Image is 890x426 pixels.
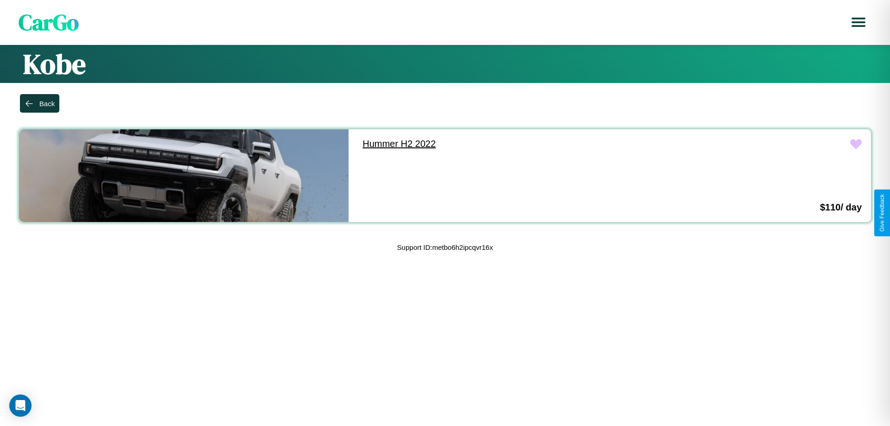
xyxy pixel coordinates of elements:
[845,9,871,35] button: Open menu
[20,94,59,113] button: Back
[879,194,885,232] div: Give Feedback
[397,241,493,254] p: Support ID: metbo6h2ipcqvr16x
[39,100,55,108] div: Back
[353,129,683,159] a: Hummer H2 2022
[820,202,862,213] h3: $ 110 / day
[19,7,79,38] span: CarGo
[9,394,32,417] div: Open Intercom Messenger
[23,45,867,83] h1: Kobe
